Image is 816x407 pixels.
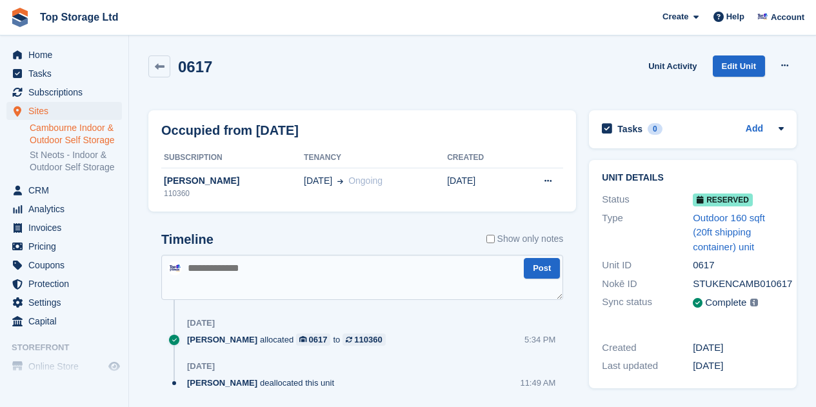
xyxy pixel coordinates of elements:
[486,232,495,246] input: Show only notes
[168,261,182,275] img: Sam Topham
[648,123,662,135] div: 0
[693,194,753,206] span: Reserved
[693,277,784,292] div: STUKENCAMB010617
[187,333,392,346] div: allocated to
[756,10,769,23] img: Sam Topham
[6,237,122,255] a: menu
[693,359,784,373] div: [DATE]
[187,333,257,346] span: [PERSON_NAME]
[447,168,514,206] td: [DATE]
[602,359,693,373] div: Last updated
[28,237,106,255] span: Pricing
[28,357,106,375] span: Online Store
[30,149,122,174] a: St Neots - Indoor & Outdoor Self Storage
[617,123,642,135] h2: Tasks
[35,6,123,28] a: Top Storage Ltd
[28,65,106,83] span: Tasks
[343,333,385,346] a: 110360
[713,55,765,77] a: Edit Unit
[28,83,106,101] span: Subscriptions
[178,58,212,75] h2: 0617
[187,318,215,328] div: [DATE]
[28,46,106,64] span: Home
[354,333,382,346] div: 110360
[750,299,758,306] img: icon-info-grey-7440780725fd019a000dd9b08b2336e03edf1995a4989e88bcd33f0948082b44.svg
[746,122,763,137] a: Add
[520,377,555,389] div: 11:49 AM
[524,333,555,346] div: 5:34 PM
[304,148,447,168] th: Tenancy
[10,8,30,27] img: stora-icon-8386f47178a22dfd0bd8f6a31ec36ba5ce8667c1dd55bd0f319d3a0aa187defe.svg
[6,357,122,375] a: menu
[6,200,122,218] a: menu
[6,256,122,274] a: menu
[28,200,106,218] span: Analytics
[6,102,122,120] a: menu
[602,341,693,355] div: Created
[6,83,122,101] a: menu
[348,175,383,186] span: Ongoing
[304,174,332,188] span: [DATE]
[161,188,304,199] div: 110360
[602,295,693,311] div: Sync status
[602,211,693,255] div: Type
[524,258,560,279] button: Post
[28,293,106,312] span: Settings
[6,219,122,237] a: menu
[12,341,128,354] span: Storefront
[6,293,122,312] a: menu
[602,192,693,207] div: Status
[643,55,702,77] a: Unit Activity
[6,181,122,199] a: menu
[161,121,299,140] h2: Occupied from [DATE]
[6,312,122,330] a: menu
[602,277,693,292] div: Nokē ID
[28,275,106,293] span: Protection
[161,232,214,247] h2: Timeline
[187,377,257,389] span: [PERSON_NAME]
[28,312,106,330] span: Capital
[6,46,122,64] a: menu
[662,10,688,23] span: Create
[309,333,328,346] div: 0617
[161,174,304,188] div: [PERSON_NAME]
[726,10,744,23] span: Help
[6,275,122,293] a: menu
[28,219,106,237] span: Invoices
[28,102,106,120] span: Sites
[447,148,514,168] th: Created
[187,377,341,389] div: deallocated this unit
[106,359,122,374] a: Preview store
[693,212,765,252] a: Outdoor 160 sqft (20ft shipping container) unit
[693,341,784,355] div: [DATE]
[30,122,122,146] a: Cambourne Indoor & Outdoor Self Storage
[705,295,746,310] div: Complete
[296,333,330,346] a: 0617
[602,258,693,273] div: Unit ID
[602,173,784,183] h2: Unit details
[486,232,564,246] label: Show only notes
[187,361,215,372] div: [DATE]
[161,148,304,168] th: Subscription
[6,65,122,83] a: menu
[693,258,784,273] div: 0617
[28,256,106,274] span: Coupons
[771,11,804,24] span: Account
[28,181,106,199] span: CRM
